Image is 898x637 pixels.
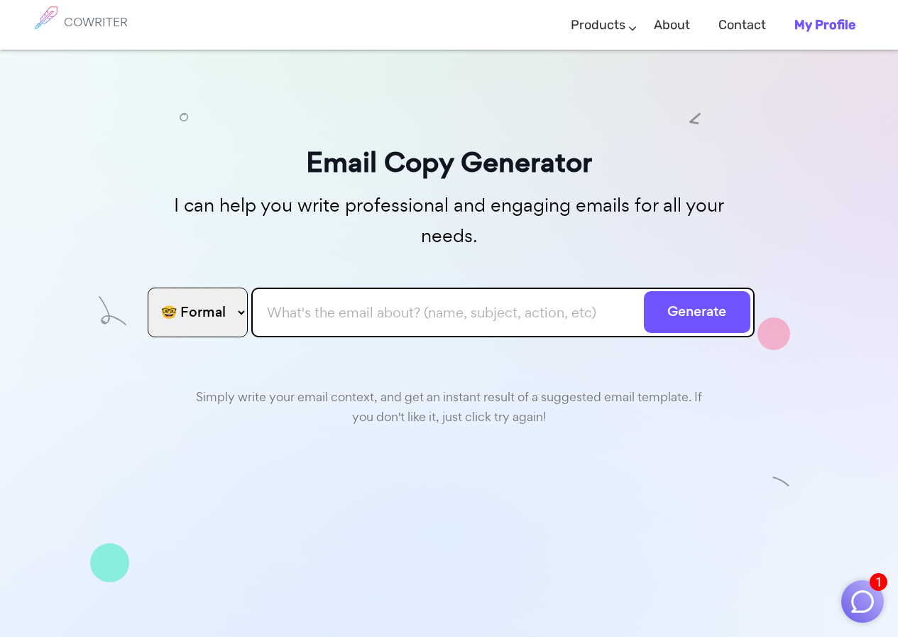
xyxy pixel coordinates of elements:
[870,573,887,591] span: 1
[849,588,876,615] img: Close chat
[772,473,790,491] img: shape
[99,296,126,325] img: shape
[180,113,188,121] img: shape
[794,17,855,33] b: My Profile
[187,380,712,428] div: Simply write your email context, and get an instant result of a suggested email template. If you ...
[841,580,884,623] button: 1
[644,291,750,333] button: Generate
[90,543,129,582] img: shape
[654,4,690,46] a: About
[64,16,128,28] h6: COWRITER
[144,190,755,251] p: I can help you write professional and engaging emails for all your needs.
[571,4,625,46] a: Products
[689,113,701,124] img: shape
[718,4,766,46] a: Contact
[757,317,790,350] img: shape
[251,288,755,337] input: What's the email about? (name, subject, action, etc)
[794,4,855,46] a: My Profile
[144,140,755,185] h3: Email Copy Generator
